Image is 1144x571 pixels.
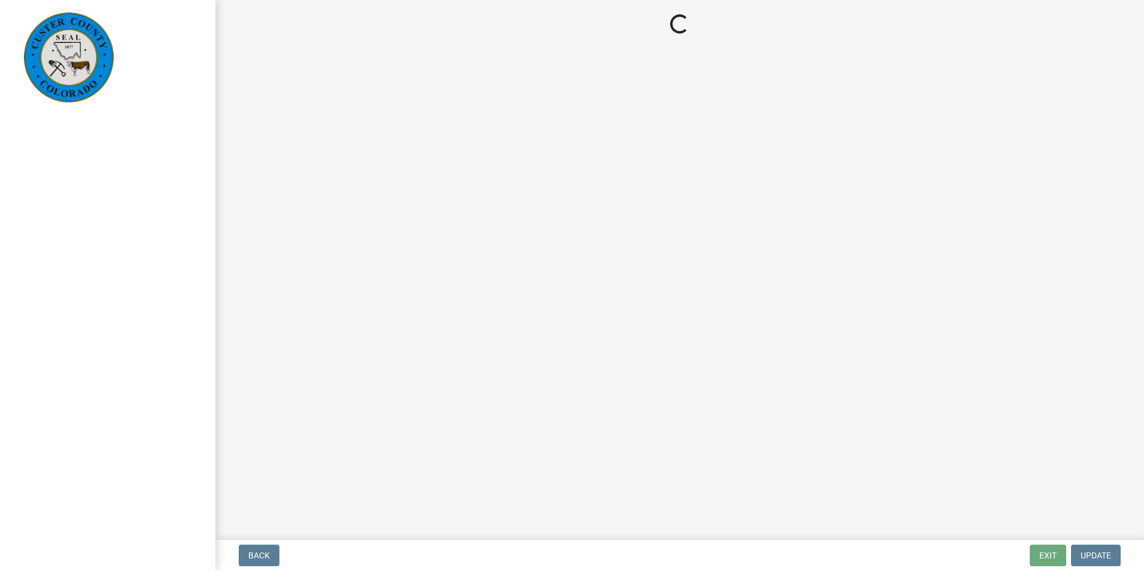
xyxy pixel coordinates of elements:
span: Update [1081,551,1111,560]
span: Back [248,551,270,560]
button: Exit [1030,545,1066,566]
img: Custer County, Colorado [24,13,114,102]
button: Back [239,545,279,566]
button: Update [1071,545,1121,566]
